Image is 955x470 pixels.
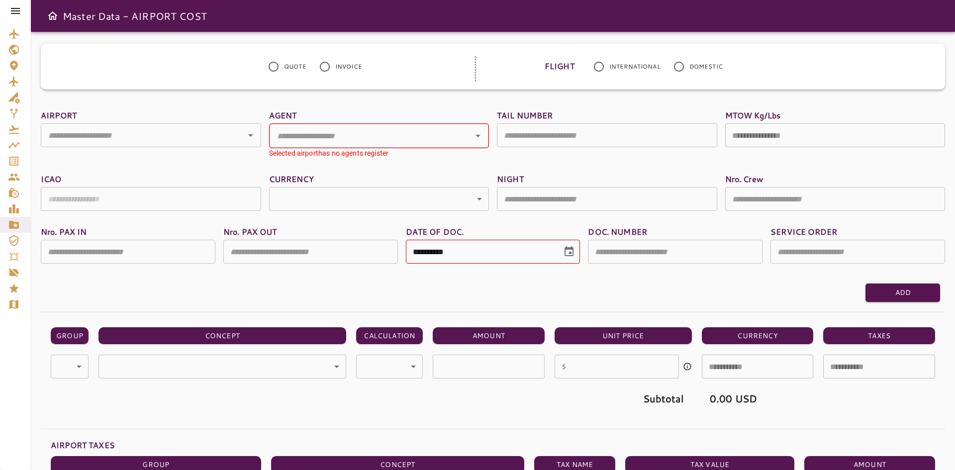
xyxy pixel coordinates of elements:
[725,173,946,185] label: Nro. Crew
[41,226,215,237] label: Nro. PAX IN
[471,129,485,143] button: Open
[269,148,489,158] div: Selected airport has no agents register
[555,383,692,414] td: Subtotal
[689,62,723,71] span: DOMESTIC
[244,128,258,142] button: Open
[406,226,580,237] label: DATE OF DOC.
[51,439,945,451] p: AIRPORT TAXES
[269,109,489,121] label: AGENT
[588,226,763,237] label: DOC. NUMBER
[702,327,814,345] th: CURRENCY
[823,327,935,345] th: TAXES
[433,327,545,345] th: AMOUNT
[356,327,423,345] th: CALCULATION
[284,62,306,71] span: QUOTE
[559,242,579,262] button: Choose date
[356,355,423,378] div: ​
[269,187,489,211] div: ​
[555,327,692,345] th: UNIT PRICE
[609,62,661,71] span: INTERNATIONAL
[43,6,63,26] button: Open drawer
[335,62,362,71] span: INVOICE
[223,226,398,237] label: Nro. PAX OUT
[41,109,261,121] label: AIRPORT
[562,361,566,373] p: $
[63,8,207,24] h6: Master Data - AIRPORT COST
[98,327,346,345] th: CONCEPT
[41,173,261,185] label: ICAO
[725,109,946,121] label: MTOW Kg/Lbs
[269,173,489,185] label: CURRENCY
[51,355,89,378] div: ​
[497,173,717,185] label: NIGHT
[865,283,940,302] button: Add
[98,355,346,378] div: ​
[702,383,814,414] td: 0.00 USD
[497,109,717,121] label: TAIL NUMBER
[545,56,574,77] label: FLIGHT
[770,226,945,237] label: SERVICE ORDER
[51,327,89,345] th: GROUP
